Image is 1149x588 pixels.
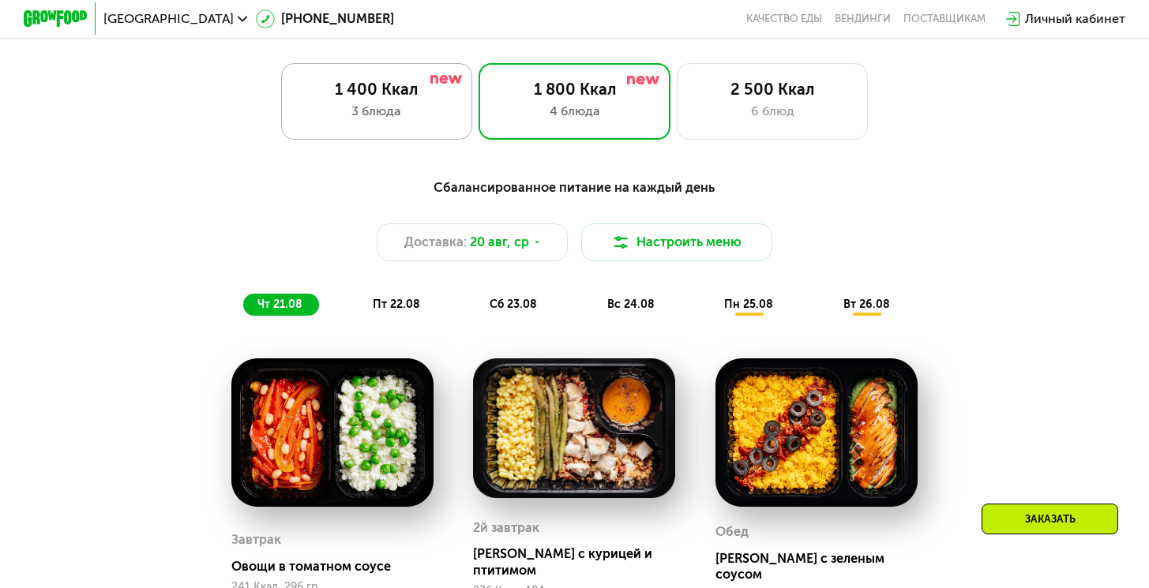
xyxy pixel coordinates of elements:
[473,516,539,540] div: 2й завтрак
[715,551,930,582] div: [PERSON_NAME] с зеленым соусом
[256,9,394,28] a: [PHONE_NUMBER]
[724,298,773,311] span: пн 25.08
[607,298,655,311] span: вс 24.08
[298,102,456,121] div: 3 блюда
[102,178,1046,197] div: Сбалансированное питание на каждый день
[470,233,529,252] span: 20 авг, ср
[404,233,467,252] span: Доставка:
[581,223,773,262] button: Настроить меню
[231,528,281,552] div: Завтрак
[746,13,822,25] a: Качество еды
[373,298,420,311] span: пт 22.08
[903,13,986,25] div: поставщикам
[231,559,446,575] div: Овощи в томатном соусе
[982,504,1118,534] div: Заказать
[495,102,653,121] div: 4 блюда
[693,80,851,99] div: 2 500 Ккал
[843,298,890,311] span: вт 26.08
[490,298,537,311] span: сб 23.08
[257,298,302,311] span: чт 21.08
[298,80,456,99] div: 1 400 Ккал
[715,520,749,544] div: Обед
[1025,9,1125,28] div: Личный кабинет
[693,102,851,121] div: 6 блюд
[835,13,891,25] a: Вендинги
[103,13,234,25] span: [GEOGRAPHIC_DATA]
[495,80,653,99] div: 1 800 Ккал
[473,546,688,578] div: [PERSON_NAME] с курицей и птитимом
